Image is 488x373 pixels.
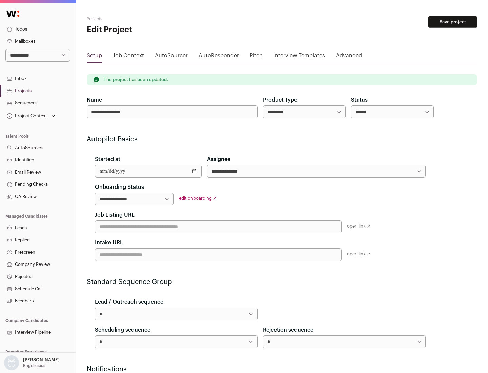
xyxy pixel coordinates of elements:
label: Rejection sequence [263,326,313,334]
a: Interview Templates [273,52,325,62]
h1: Edit Project [87,24,217,35]
label: Intake URL [95,239,123,247]
button: Open dropdown [5,111,57,121]
label: Status [351,96,368,104]
h2: Autopilot Basics [87,135,434,144]
label: Job Listing URL [95,211,135,219]
button: Open dropdown [3,355,61,370]
img: Wellfound [3,7,23,20]
div: Project Context [5,113,47,119]
a: AutoSourcer [155,52,188,62]
a: edit onboarding ↗ [179,196,217,200]
label: Onboarding Status [95,183,144,191]
label: Lead / Outreach sequence [95,298,163,306]
p: Bagelicious [23,363,45,368]
label: Assignee [207,155,230,163]
label: Scheduling sequence [95,326,150,334]
label: Product Type [263,96,297,104]
p: [PERSON_NAME] [23,357,60,363]
a: Setup [87,52,102,62]
button: Save project [428,16,477,28]
a: AutoResponder [199,52,239,62]
p: The project has been updated. [104,77,168,82]
h2: Standard Sequence Group [87,277,434,287]
h2: Projects [87,16,217,22]
label: Name [87,96,102,104]
img: nopic.png [4,355,19,370]
label: Started at [95,155,120,163]
a: Advanced [336,52,362,62]
a: Pitch [250,52,263,62]
a: Job Context [113,52,144,62]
